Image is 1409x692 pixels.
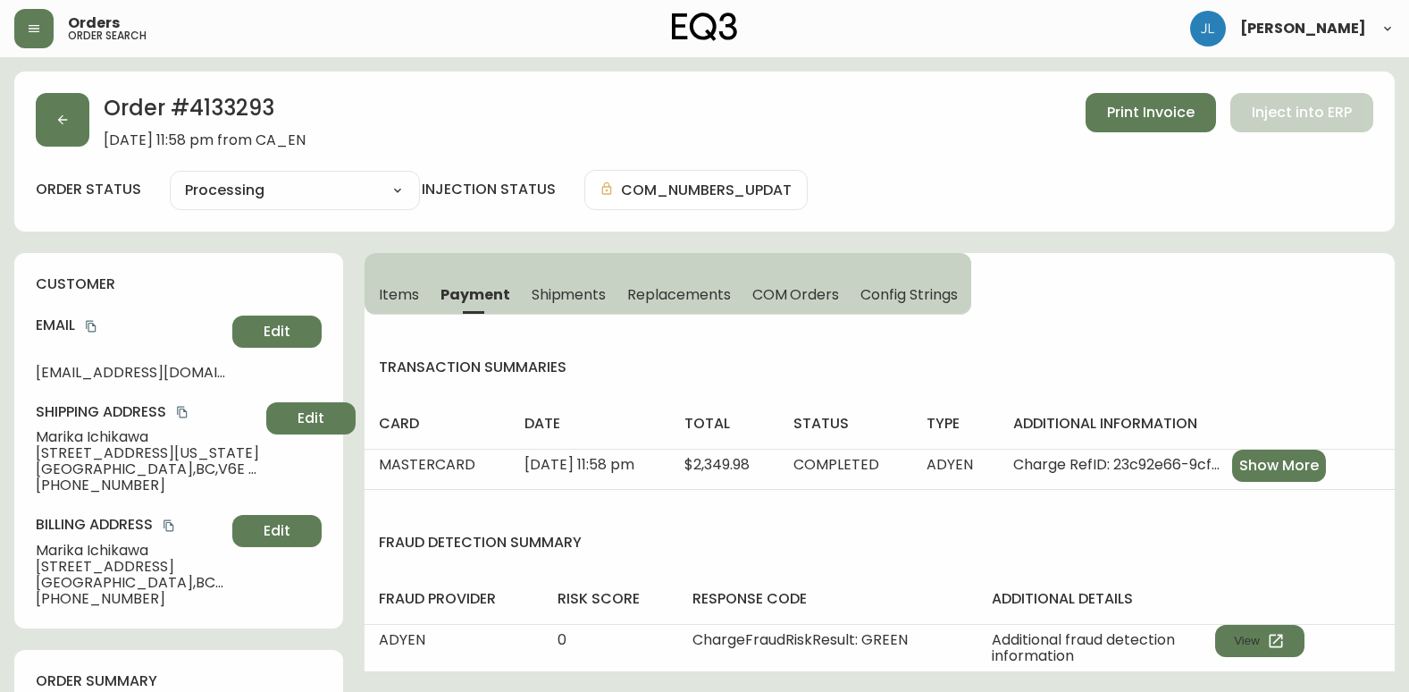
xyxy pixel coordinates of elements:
[36,461,259,477] span: [GEOGRAPHIC_DATA] , BC , V6E 0B3 , CA
[793,454,879,475] span: COMPLETED
[68,16,120,30] span: Orders
[927,414,985,434] h4: type
[1086,93,1216,132] button: Print Invoice
[379,589,528,609] h4: fraud provider
[672,13,738,41] img: logo
[36,429,259,445] span: Marika Ichikawa
[1232,450,1326,482] button: Show More
[1107,103,1195,122] span: Print Invoice
[36,477,259,494] span: [PHONE_NUMBER]
[992,632,1215,664] span: Additional fraud detection information
[1239,456,1319,476] span: Show More
[558,629,566,650] span: 0
[524,454,634,475] span: [DATE] 11:58 pm
[36,671,322,691] h4: order summary
[684,454,750,475] span: $2,349.98
[160,517,178,535] button: copy
[36,274,322,294] h4: customer
[684,414,765,434] h4: total
[36,445,259,461] span: [STREET_ADDRESS][US_STATE]
[36,402,259,422] h4: Shipping Address
[379,454,475,475] span: MASTERCARD
[36,365,225,381] span: [EMAIL_ADDRESS][DOMAIN_NAME]
[232,316,322,348] button: Edit
[379,629,425,650] span: ADYEN
[36,543,225,559] span: Marika Ichikawa
[36,180,141,199] label: order status
[379,414,495,434] h4: card
[36,559,225,575] span: [STREET_ADDRESS]
[68,30,147,41] h5: order search
[232,515,322,547] button: Edit
[440,285,510,304] span: Payment
[627,285,730,304] span: Replacements
[752,285,840,304] span: COM Orders
[692,629,908,650] span: ChargeFraudRiskResult: GREEN
[298,409,324,428] span: Edit
[1190,11,1226,46] img: 1c9c23e2a847dab86f8017579b61559c
[558,589,665,609] h4: risk score
[1215,625,1304,657] button: View
[264,521,290,541] span: Edit
[532,285,607,304] span: Shipments
[1240,21,1366,36] span: [PERSON_NAME]
[692,589,962,609] h4: response code
[992,589,1381,609] h4: additional details
[524,414,657,434] h4: date
[365,533,1395,553] h4: fraud detection summary
[173,403,191,421] button: copy
[104,93,306,132] h2: Order # 4133293
[36,316,225,335] h4: Email
[36,515,225,535] h4: Billing Address
[82,317,100,335] button: copy
[379,285,419,304] span: Items
[36,575,225,591] span: [GEOGRAPHIC_DATA] , BC , V6G 0A3 , CA
[266,402,356,435] button: Edit
[927,454,973,475] span: ADYEN
[422,180,556,199] h4: injection status
[104,132,306,148] span: [DATE] 11:58 pm from CA_EN
[1013,457,1225,473] span: Charge RefID: 23c92e66-9cf2-4428-ac4b-2e010e7006b6
[793,414,897,434] h4: status
[860,285,957,304] span: Config Strings
[1013,414,1380,434] h4: additional information
[264,322,290,342] span: Edit
[36,591,225,607] span: [PHONE_NUMBER]
[365,358,1395,377] h4: transaction summaries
